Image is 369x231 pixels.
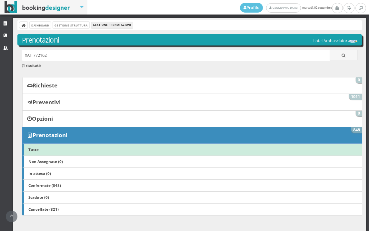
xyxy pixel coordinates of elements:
input: Ricerca cliente - (inserisci il codice, il nome, il cognome, il numero di telefono o la mail) [22,50,330,61]
a: In attesa (0) [22,167,362,180]
h6: ( ) [22,64,358,68]
span: martedì, 02 settembre [240,3,332,13]
b: Confermate (848) [28,183,61,188]
a: Gestione Struttura [53,22,89,28]
li: Gestione Prenotazioni [92,22,133,29]
a: Preventivi 1011 [22,94,362,110]
a: Non Assegnate (0) [22,156,362,168]
b: Non Assegnate (0) [28,159,63,164]
span: 0 [356,111,362,116]
a: Richieste 0 [22,77,362,94]
h5: Hotel Ambasciatori [313,38,357,43]
b: Prenotazioni [33,131,67,139]
b: Opzioni [32,115,53,122]
img: 29cdc84380f711ecb0a10a069e529790.png [348,40,357,43]
b: Cancellate (321) [28,206,59,212]
a: Tutte [22,144,362,156]
h3: Prenotazioni [22,36,358,44]
a: Confermate (848) [22,179,362,192]
span: 1011 [349,94,362,100]
b: Preventivi [33,98,61,106]
span: 848 [351,127,362,133]
a: Cancellate (321) [22,203,362,216]
a: [GEOGRAPHIC_DATA] [266,3,301,13]
b: Scadute (0) [28,195,49,200]
a: Prenotazioni 848 [22,127,362,144]
a: Scadute (0) [22,191,362,204]
a: Profilo [240,3,263,13]
a: Dashboard [30,22,51,28]
b: In attesa (0) [28,171,51,176]
a: Opzioni 0 [22,110,362,127]
img: BookingDesigner.com [5,1,70,14]
b: 1 risultati [23,63,40,68]
b: Tutte [28,147,39,152]
span: 0 [356,77,362,83]
b: Richieste [33,82,57,89]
